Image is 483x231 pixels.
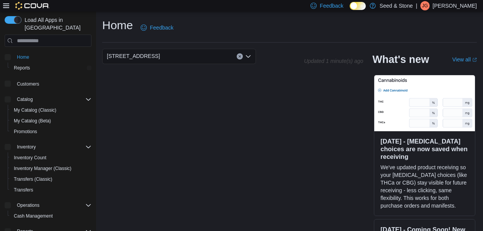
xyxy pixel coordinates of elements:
[11,211,91,221] span: Cash Management
[14,201,43,210] button: Operations
[17,81,39,87] span: Customers
[245,53,251,59] button: Open list of options
[452,56,477,63] a: View allExternal link
[8,126,95,137] button: Promotions
[14,79,91,88] span: Customers
[11,116,91,125] span: My Catalog (Beta)
[420,1,430,10] div: Janessa Glendinning
[14,95,91,104] span: Catalog
[350,2,366,10] input: Dark Mode
[2,94,95,105] button: Catalog
[11,106,60,115] a: My Catalog (Classic)
[11,106,91,115] span: My Catalog (Classic)
[14,187,33,193] span: Transfers
[11,185,91,195] span: Transfers
[17,144,36,150] span: Inventory
[11,116,54,125] a: My Catalog (Beta)
[11,211,56,221] a: Cash Management
[2,142,95,152] button: Inventory
[14,95,36,104] button: Catalog
[107,51,160,61] span: [STREET_ADDRESS]
[15,2,50,10] img: Cova
[14,52,91,62] span: Home
[14,129,37,135] span: Promotions
[11,164,91,173] span: Inventory Manager (Classic)
[472,58,477,62] svg: External link
[150,24,173,31] span: Feedback
[14,201,91,210] span: Operations
[11,63,91,73] span: Reports
[8,163,95,174] button: Inventory Manager (Classic)
[2,78,95,89] button: Customers
[237,53,243,59] button: Clear input
[14,118,51,124] span: My Catalog (Beta)
[14,142,91,152] span: Inventory
[14,165,71,172] span: Inventory Manager (Classic)
[14,176,52,182] span: Transfers (Classic)
[8,105,95,115] button: My Catalog (Classic)
[416,1,417,10] p: |
[422,1,428,10] span: JG
[2,200,95,211] button: Operations
[380,1,413,10] p: Seed & Stone
[102,18,133,33] h1: Home
[11,175,91,184] span: Transfers (Classic)
[14,65,30,71] span: Reports
[14,155,46,161] span: Inventory Count
[17,96,33,102] span: Catalog
[380,137,469,160] h3: [DATE] - [MEDICAL_DATA] choices are now saved when receiving
[11,164,75,173] a: Inventory Manager (Classic)
[14,142,39,152] button: Inventory
[11,175,55,184] a: Transfers (Classic)
[11,63,33,73] a: Reports
[14,107,56,113] span: My Catalog (Classic)
[22,16,91,31] span: Load All Apps in [GEOGRAPHIC_DATA]
[17,54,29,60] span: Home
[8,185,95,195] button: Transfers
[17,202,40,208] span: Operations
[304,58,363,64] p: Updated 1 minute(s) ago
[8,174,95,185] button: Transfers (Classic)
[8,152,95,163] button: Inventory Count
[433,1,477,10] p: [PERSON_NAME]
[320,2,343,10] span: Feedback
[14,53,32,62] a: Home
[11,127,40,136] a: Promotions
[11,127,91,136] span: Promotions
[2,51,95,63] button: Home
[8,63,95,73] button: Reports
[14,79,42,89] a: Customers
[11,185,36,195] a: Transfers
[138,20,176,35] a: Feedback
[11,153,91,162] span: Inventory Count
[11,153,50,162] a: Inventory Count
[8,211,95,221] button: Cash Management
[14,213,53,219] span: Cash Management
[372,53,429,66] h2: What's new
[380,163,469,210] p: We've updated product receiving so your [MEDICAL_DATA] choices (like THCa or CBG) stay visible fo...
[8,115,95,126] button: My Catalog (Beta)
